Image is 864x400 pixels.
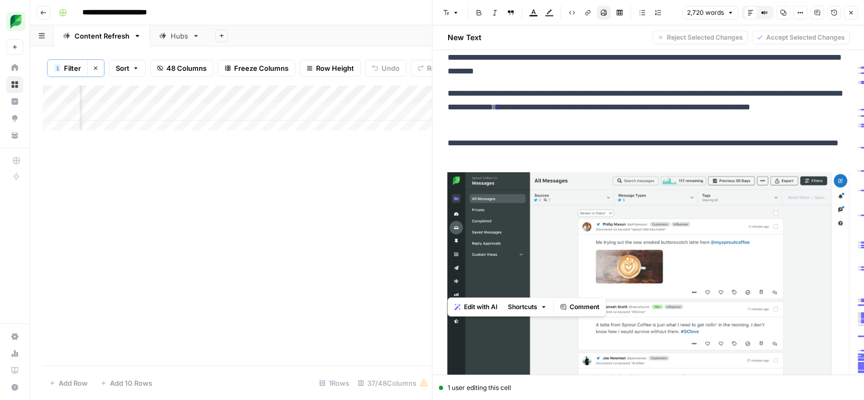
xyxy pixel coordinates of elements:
[354,375,432,392] div: 37/48 Columns
[6,93,23,110] a: Insights
[504,300,551,314] button: Shortcuts
[6,379,23,396] button: Help + Support
[64,63,81,73] span: Filter
[508,302,537,312] span: Shortcuts
[48,60,87,77] button: 1Filter
[56,64,59,72] span: 1
[110,378,152,388] span: Add 10 Rows
[54,25,150,46] a: Content Refresh
[6,8,23,35] button: Workspace: SproutSocial
[687,8,724,17] span: 2,720 words
[150,25,209,46] a: Hubs
[6,345,23,362] a: Usage
[94,375,159,392] button: Add 10 Rows
[382,63,400,73] span: Undo
[166,63,207,73] span: 48 Columns
[54,64,61,72] div: 1
[6,59,23,76] a: Home
[218,60,295,77] button: Freeze Columns
[556,300,603,314] button: Comment
[116,63,129,73] span: Sort
[450,300,501,314] button: Edit with AI
[766,33,844,42] span: Accept Selected Changes
[365,60,406,77] button: Undo
[315,375,354,392] div: 1 Rows
[6,110,23,127] a: Opportunities
[6,362,23,379] a: Learning Hub
[59,378,88,388] span: Add Row
[448,32,481,43] h2: New Text
[43,375,94,392] button: Add Row
[751,31,849,44] button: Accept Selected Changes
[411,60,451,77] button: Redo
[75,31,129,41] div: Content Refresh
[682,6,738,20] button: 2,720 words
[316,63,354,73] span: Row Height
[109,60,146,77] button: Sort
[300,60,361,77] button: Row Height
[6,76,23,93] a: Browse
[171,31,188,41] div: Hubs
[666,33,742,42] span: Reject Selected Changes
[6,12,25,31] img: SproutSocial Logo
[150,60,213,77] button: 48 Columns
[439,383,858,393] div: 1 user editing this cell
[464,302,497,312] span: Edit with AI
[6,328,23,345] a: Settings
[570,302,599,312] span: Comment
[6,127,23,144] a: Your Data
[652,31,747,44] button: Reject Selected Changes
[234,63,289,73] span: Freeze Columns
